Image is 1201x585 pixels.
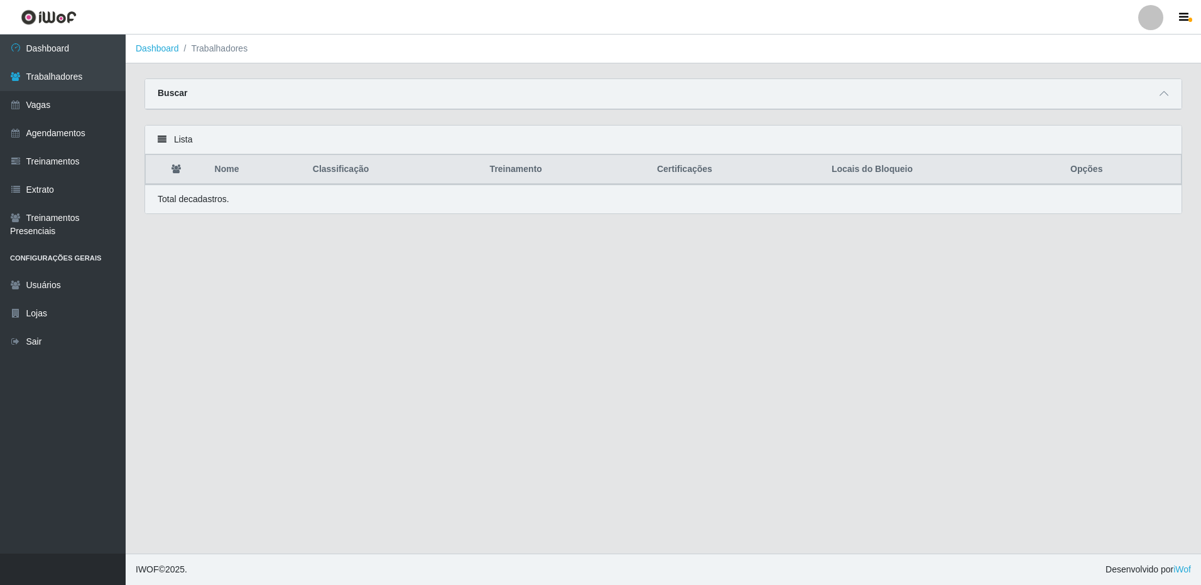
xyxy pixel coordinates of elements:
[126,35,1201,63] nav: breadcrumb
[482,155,649,185] th: Treinamento
[1063,155,1181,185] th: Opções
[136,564,159,574] span: IWOF
[158,88,187,98] strong: Buscar
[305,155,482,185] th: Classificação
[179,42,248,55] li: Trabalhadores
[824,155,1063,185] th: Locais do Bloqueio
[649,155,824,185] th: Certificações
[207,155,305,185] th: Nome
[1173,564,1191,574] a: iWof
[21,9,77,25] img: CoreUI Logo
[158,193,229,206] p: Total de cadastros.
[136,43,179,53] a: Dashboard
[136,563,187,576] span: © 2025 .
[145,126,1182,154] div: Lista
[1106,563,1191,576] span: Desenvolvido por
